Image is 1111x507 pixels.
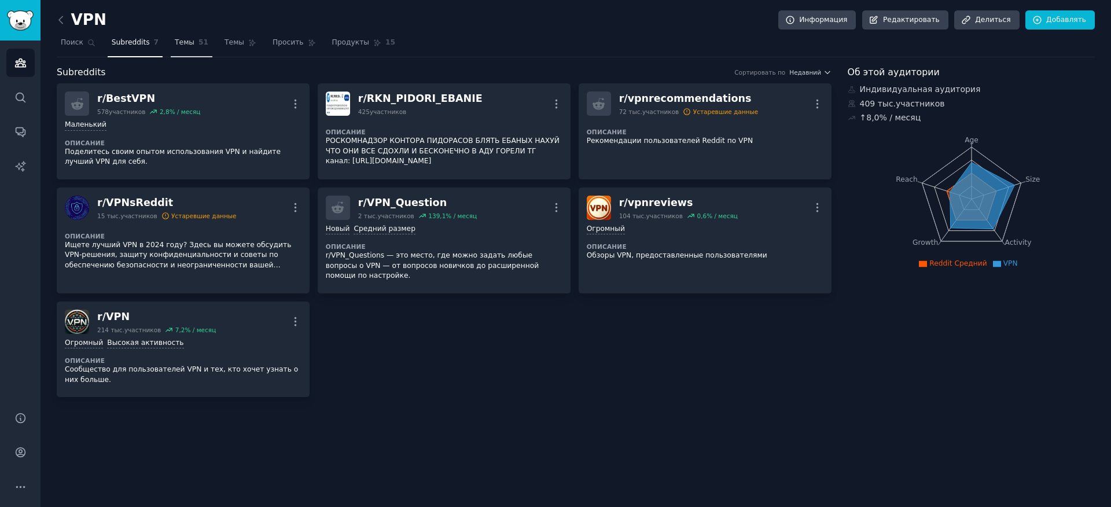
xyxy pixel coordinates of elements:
[367,197,447,208] font: VPN_Question
[789,69,821,76] font: Недавний
[175,326,185,333] font: 7,2
[913,238,938,247] tspan: Growth
[965,136,978,144] tspan: Age
[268,34,320,57] a: Просить
[7,10,34,31] img: Логотип GummySearch
[587,243,627,250] font: Описание
[170,108,201,115] font: % / месяц
[220,34,260,57] a: Темы
[587,225,625,233] font: Огромный
[65,310,89,334] img: VPN
[106,93,155,104] font: BestVPN
[332,38,369,46] font: Продукты
[896,99,945,108] font: участников
[326,225,350,233] font: Новый
[97,197,106,208] font: r/
[318,188,571,293] a: r/VPN_Question2 тыс.участников139,1% / месяцНовыйСредний размерОписаниеr/VPN_Questions — это мест...
[65,357,105,364] font: Описание
[428,212,446,219] font: 139,1
[120,212,157,219] font: участников
[1046,16,1086,24] font: Добавлять
[579,188,832,293] a: vpnreviewsr/vpnreviews104 тыс.участников0,6% / месяцОгромныйОписаниеОбзоры VPN, предоставленные п...
[707,212,738,219] font: % / месяц
[326,137,560,165] font: РОСКОМНАДЗОР КОНТОРА ПИДОРАСОВ БЛЯТЬ ЕБАНЫХ НАХУЙ ЧТО ОНИ ВСЕ СДОХЛИ И БЕСКОНЕЧНО В АДУ ГОРЕЛИ ТГ...
[61,38,83,46] font: Поиск
[880,113,921,122] font: % / месяц
[358,108,370,115] font: 425
[778,10,856,30] a: Информация
[370,108,406,115] font: участников
[198,38,208,46] font: 51
[106,311,130,322] font: VPN
[65,120,106,128] font: Маленький
[646,212,683,219] font: участников
[975,16,1010,24] font: Делиться
[896,175,918,183] tspan: Reach
[358,212,378,219] font: 2 тыс.
[160,108,170,115] font: 2,8
[866,113,879,122] font: 8,0
[848,67,940,78] font: Об этой аудитории
[883,16,940,24] font: Редактировать
[446,212,477,219] font: % / месяц
[109,108,145,115] font: участников
[326,91,350,116] img: RKN_PIDORI_EBANIE
[65,339,103,347] font: Огромный
[171,34,212,57] a: Темы51
[318,83,571,179] a: RKN_PIDORI_EBANIEr/RKN_PIDORI_EBANIE425участниковОписаниеРОСКОМНАДЗОР КОНТОРА ПИДОРАСОВ БЛЯТЬ ЕБА...
[185,326,216,333] font: % / месяц
[65,148,281,166] font: Поделитесь своим опытом использования VPN и найдите лучший VPN для себя.
[57,83,310,179] a: r/BestVPN578участников2,8% / месяцМаленькийОписаниеПоделитесь своим опытом использования VPN и на...
[799,16,847,24] font: Информация
[619,197,628,208] font: r/
[225,38,244,46] font: Темы
[326,251,539,280] font: r/VPN_Questions — это место, где можно задать любые вопросы о VPN — от вопросов новичков до расши...
[65,139,105,146] font: Описание
[1025,175,1040,183] tspan: Size
[579,83,832,179] a: r/vpnrecommendations72 тыс.участниковУстаревшие данныеОписаниеРекомендации пользователей Reddit п...
[97,212,120,219] font: 15 тыс.
[124,326,161,333] font: участников
[273,38,304,46] font: Просить
[587,137,753,145] font: Рекомендации пользователей Reddit по VPN
[358,93,367,104] font: r/
[929,259,987,267] font: Reddit Средний
[587,196,611,220] img: vpnreviews
[328,34,399,57] a: Продукты15
[112,38,150,46] font: Subreddits
[862,10,948,30] a: Редактировать
[697,212,707,219] font: 0,6
[619,212,646,219] font: 104 тыс.
[107,339,183,347] font: Высокая активность
[71,11,107,28] font: VPN
[954,10,1019,30] a: Делиться
[587,128,627,135] font: Описание
[57,302,310,398] a: VPNr/VPN214 тыс.участников7,2% / месяцОгромныйВысокая активностьОписаниеСообщество для пользовате...
[377,212,414,219] font: участников
[385,38,395,46] font: 15
[1025,10,1095,30] a: Добавлять
[367,93,483,104] font: RKN_PIDORI_EBANIE
[628,197,693,208] font: vpnreviews
[358,197,367,208] font: r/
[65,233,105,240] font: Описание
[106,197,173,208] font: VPNsReddit
[860,113,867,122] font: ↑
[619,108,642,115] font: 72 тыс.
[97,108,109,115] font: 578
[860,99,896,108] font: 409 тыс.
[628,93,752,104] font: vpnrecommendations
[789,68,831,76] button: Недавний
[693,108,758,115] font: Устаревшие данные
[65,196,89,220] img: VPNReddit
[642,108,679,115] font: участников
[587,251,767,259] font: Обзоры VPN, предоставленные пользователями
[57,67,106,78] font: Subreddits
[97,93,106,104] font: r/
[326,243,366,250] font: Описание
[860,84,981,94] font: Индивидуальная аудитория
[1005,238,1031,247] tspan: Activity
[57,34,100,57] a: Поиск
[734,69,785,76] font: Сортировать по
[171,212,236,219] font: Устаревшие данные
